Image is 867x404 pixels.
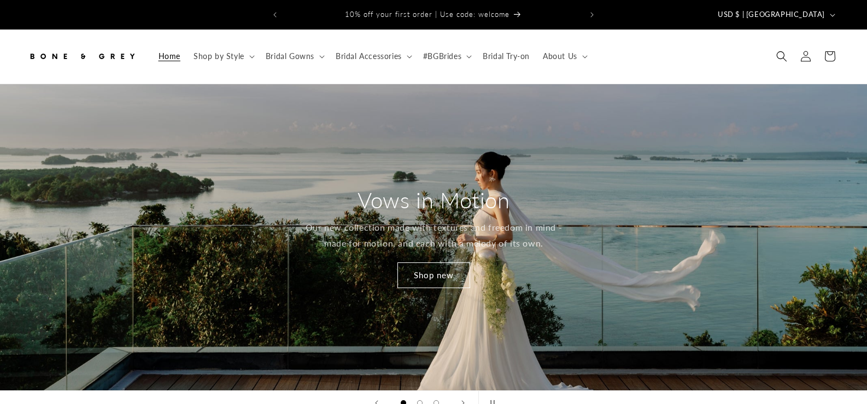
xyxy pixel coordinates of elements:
summary: About Us [536,45,592,68]
img: Bone and Grey Bridal [27,44,137,68]
span: Home [159,51,180,61]
summary: Bridal Gowns [259,45,329,68]
span: Shop by Style [194,51,244,61]
summary: Search [770,44,794,68]
span: 10% off your first order | Use code: welcome [345,10,509,19]
button: Previous announcement [263,4,287,25]
h2: Vows in Motion [358,186,509,214]
summary: Shop by Style [187,45,259,68]
span: About Us [543,51,577,61]
a: Bone and Grey Bridal [24,40,141,73]
button: USD $ | [GEOGRAPHIC_DATA] [711,4,840,25]
a: Bridal Try-on [476,45,536,68]
summary: #BGBrides [417,45,476,68]
a: Home [152,45,187,68]
span: Bridal Accessories [336,51,402,61]
summary: Bridal Accessories [329,45,417,68]
a: Shop new [397,262,470,288]
span: #BGBrides [423,51,461,61]
p: Our new collection made with textures and freedom in mind - made for motion, and each with a melo... [304,220,564,251]
span: Bridal Gowns [266,51,314,61]
span: USD $ | [GEOGRAPHIC_DATA] [718,9,825,20]
span: Bridal Try-on [483,51,530,61]
button: Next announcement [580,4,604,25]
